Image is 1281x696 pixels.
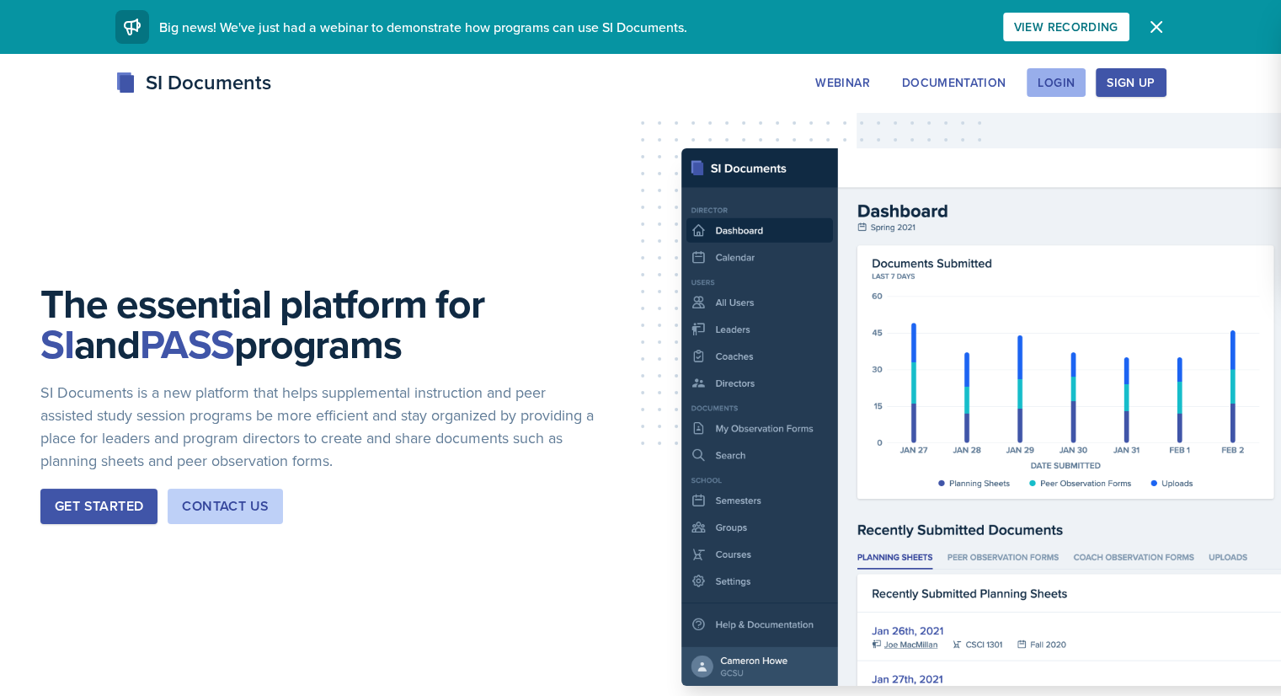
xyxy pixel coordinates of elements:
[182,496,269,517] div: Contact Us
[902,76,1006,89] div: Documentation
[1096,68,1166,97] button: Sign Up
[159,18,687,36] span: Big news! We've just had a webinar to demonstrate how programs can use SI Documents.
[115,67,271,98] div: SI Documents
[1107,76,1155,89] div: Sign Up
[891,68,1017,97] button: Documentation
[1027,68,1086,97] button: Login
[168,489,283,524] button: Contact Us
[804,68,880,97] button: Webinar
[815,76,869,89] div: Webinar
[1038,76,1075,89] div: Login
[1014,20,1118,34] div: View Recording
[55,496,143,517] div: Get Started
[40,489,157,524] button: Get Started
[1003,13,1129,41] button: View Recording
